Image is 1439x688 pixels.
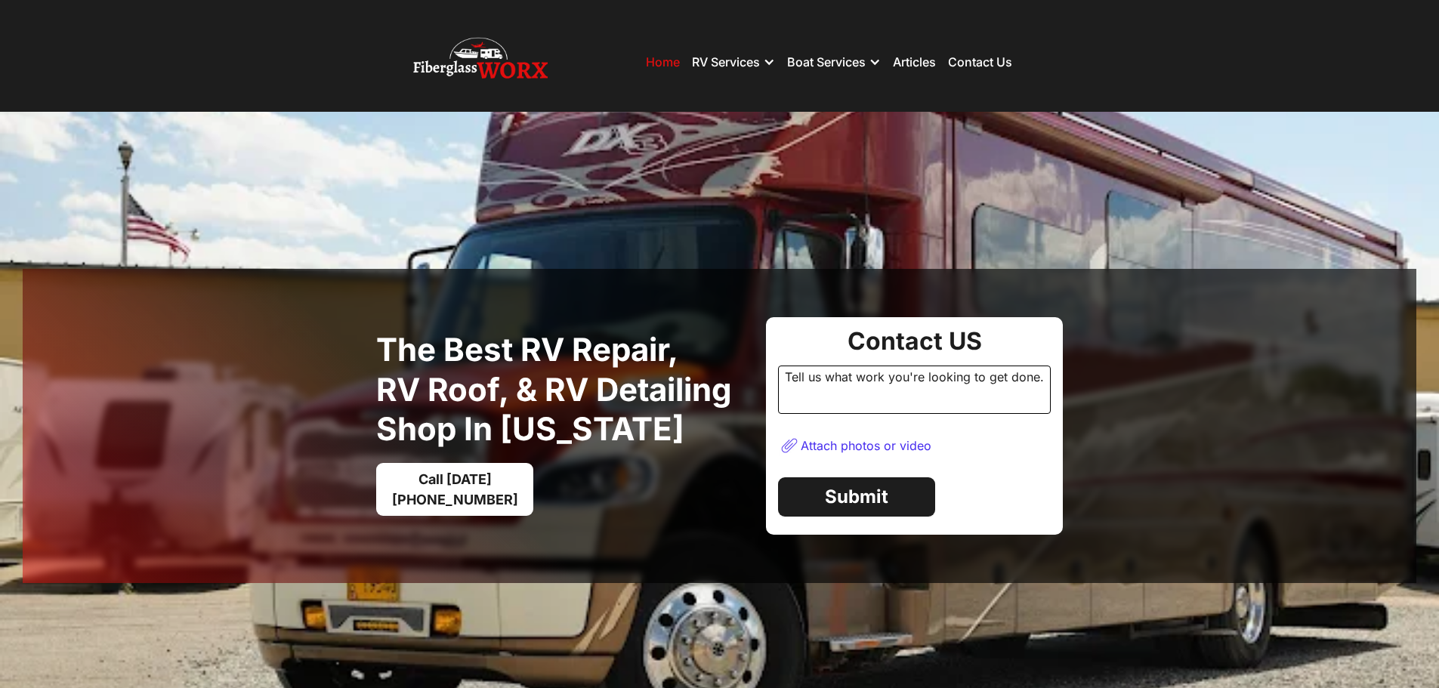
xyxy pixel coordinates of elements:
a: Articles [893,54,936,69]
div: Contact US [778,329,1051,353]
a: Call [DATE][PHONE_NUMBER] [376,463,533,516]
div: Attach photos or video [801,438,931,453]
div: RV Services [692,54,760,69]
a: Contact Us [948,54,1012,69]
h1: The best RV Repair, RV Roof, & RV Detailing Shop in [US_STATE] [376,330,754,449]
a: Submit [778,477,935,517]
a: Home [646,54,680,69]
div: Boat Services [787,54,866,69]
div: Tell us what work you're looking to get done. [778,366,1051,414]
